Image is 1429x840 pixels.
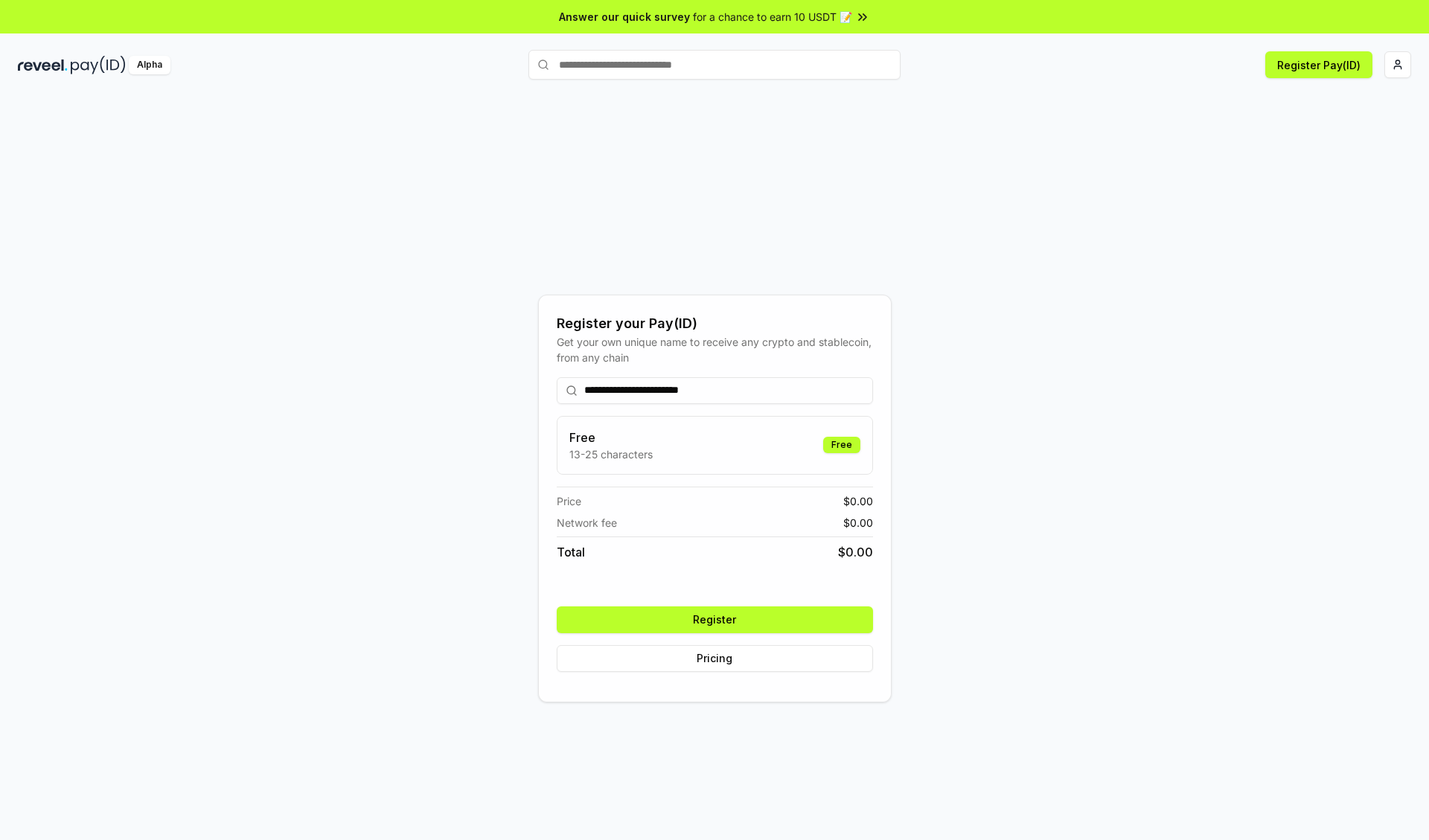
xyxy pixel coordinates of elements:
[71,56,126,74] img: pay_id
[557,493,581,509] span: Price
[557,313,873,334] div: Register your Pay(ID)
[557,334,873,365] div: Get your own unique name to receive any crypto and stablecoin, from any chain
[18,56,68,74] img: reveel_dark
[838,543,873,561] span: $ 0.00
[1265,51,1372,78] button: Register Pay(ID)
[557,515,617,530] span: Network fee
[129,56,170,74] div: Alpha
[569,429,653,446] h3: Free
[843,515,873,530] span: $ 0.00
[569,446,653,462] p: 13-25 characters
[843,493,873,509] span: $ 0.00
[557,645,873,672] button: Pricing
[557,606,873,633] button: Register
[557,543,585,561] span: Total
[693,9,852,25] span: for a chance to earn 10 USDT 📝
[559,9,690,25] span: Answer our quick survey
[823,437,860,453] div: Free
